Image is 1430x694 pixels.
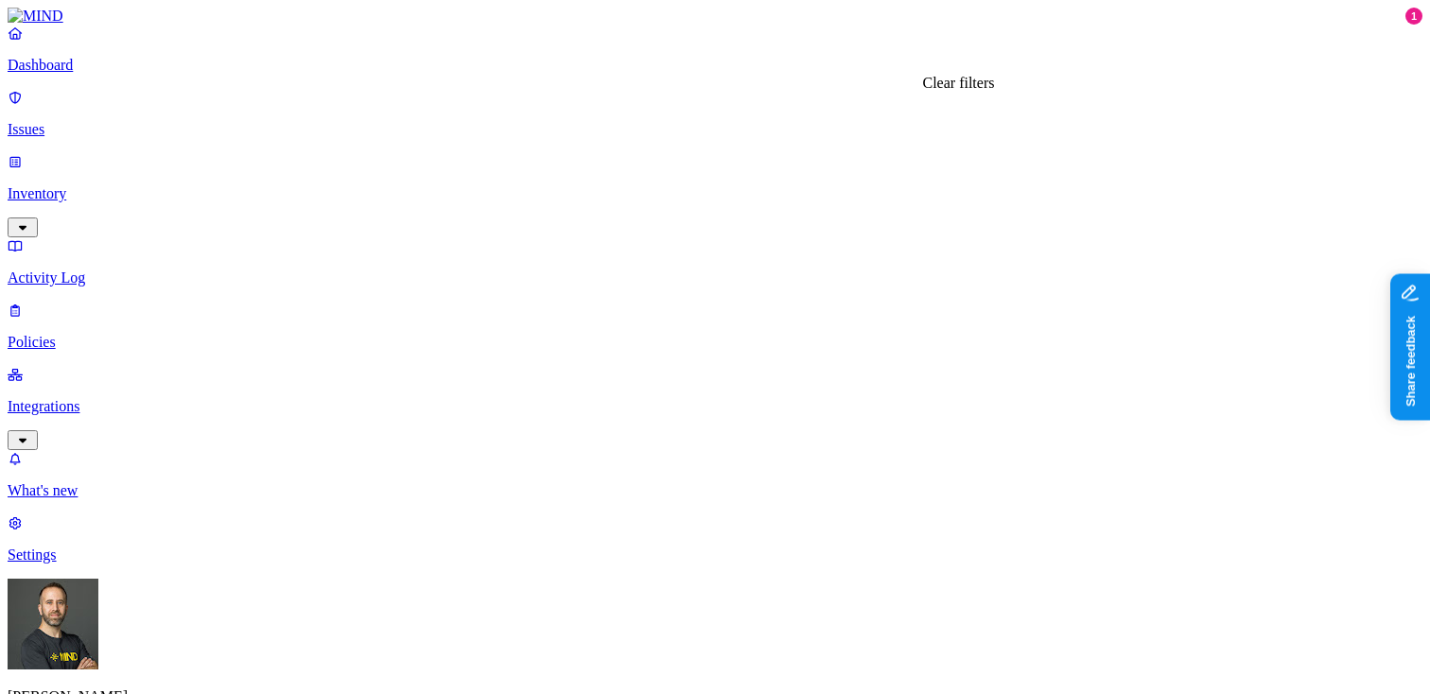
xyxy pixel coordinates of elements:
a: Settings [8,514,1422,564]
p: Policies [8,334,1422,351]
p: What's new [8,482,1422,499]
p: Issues [8,121,1422,138]
div: 1 [1405,8,1422,25]
a: What's new [8,450,1422,499]
div: Clear filters [923,75,995,92]
a: Inventory [8,153,1422,234]
a: MIND [8,8,1422,25]
a: Activity Log [8,237,1422,286]
p: Integrations [8,398,1422,415]
p: Activity Log [8,269,1422,286]
a: Issues [8,89,1422,138]
p: Dashboard [8,57,1422,74]
a: Policies [8,302,1422,351]
p: Settings [8,547,1422,564]
img: MIND [8,8,63,25]
p: Inventory [8,185,1422,202]
iframe: Marker.io feedback button [1390,274,1430,421]
a: Dashboard [8,25,1422,74]
a: Integrations [8,366,1422,447]
img: Tom Mayblum [8,579,98,669]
